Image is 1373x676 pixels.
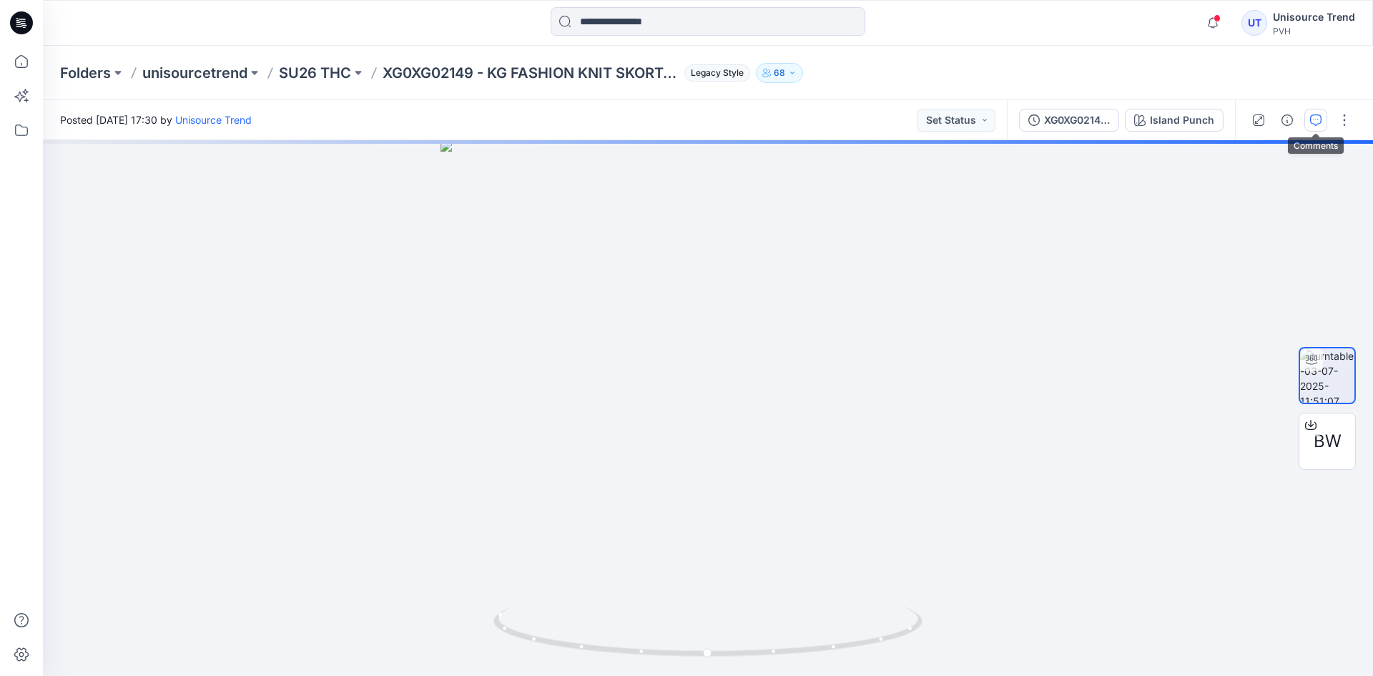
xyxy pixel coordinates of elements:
[1273,9,1355,26] div: Unisource Trend
[279,63,351,83] a: SU26 THC
[756,63,803,83] button: 68
[684,64,750,82] span: Legacy Style
[1314,428,1342,454] span: BW
[1241,10,1267,36] div: UT
[142,63,247,83] a: unisourcetrend
[1300,348,1354,403] img: turntable-03-07-2025-11:51:07
[383,63,679,83] p: XG0XG02149 - KG FASHION KNIT SKORT_proto
[60,63,111,83] a: Folders
[1276,109,1299,132] button: Details
[60,112,252,127] span: Posted [DATE] 17:30 by
[679,63,750,83] button: Legacy Style
[1150,112,1214,128] div: Island Punch
[1273,26,1355,36] div: PVH
[1019,109,1119,132] button: XG0XG02149 - KG FASHION KNIT SKORT_proto
[175,114,252,126] a: Unisource Trend
[774,65,785,81] p: 68
[1125,109,1224,132] button: Island Punch
[1044,112,1110,128] div: XG0XG02149 - KG FASHION KNIT SKORT_proto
